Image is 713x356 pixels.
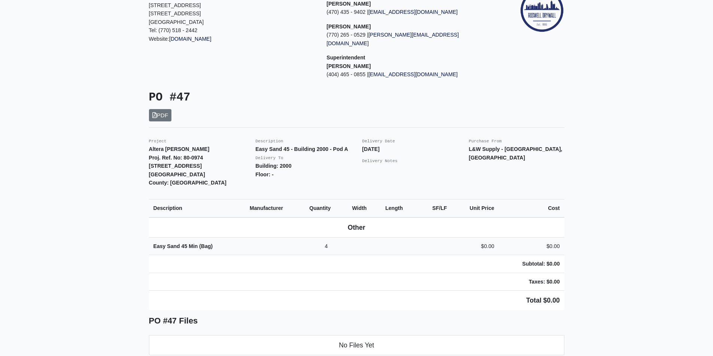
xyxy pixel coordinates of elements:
strong: Proj. Ref. No: 80-0974 [149,155,203,161]
p: [STREET_ADDRESS] [149,9,316,18]
td: $0.00 [499,237,564,255]
a: [DOMAIN_NAME] [169,36,211,42]
th: SF/LF [418,199,451,217]
strong: [PERSON_NAME] [327,1,371,7]
small: Project [149,139,167,143]
b: Other [348,224,365,231]
strong: Altera [PERSON_NAME] [149,146,210,152]
h3: PO #47 [149,91,351,105]
th: Manufacturer [245,199,305,217]
a: [EMAIL_ADDRESS][DOMAIN_NAME] [368,9,458,15]
strong: Easy Sand 45 - Building 2000 - Pod A [256,146,348,152]
td: Taxes: $0.00 [499,273,564,291]
p: [STREET_ADDRESS] [149,1,316,10]
th: Quantity [305,199,347,217]
p: (404) 465 - 0855 | [327,70,493,79]
strong: [PERSON_NAME] [327,24,371,30]
th: Length [381,199,418,217]
td: 4 [305,237,347,255]
a: [EMAIL_ADDRESS][DOMAIN_NAME] [368,71,458,77]
li: No Files Yet [149,335,564,355]
small: Description [256,139,283,143]
td: Subtotal: $0.00 [499,255,564,273]
a: PDF [149,109,172,121]
small: Delivery To [256,156,283,160]
small: Delivery Notes [362,159,398,163]
th: Description [149,199,246,217]
small: Delivery Date [362,139,395,143]
strong: [GEOGRAPHIC_DATA] [149,171,205,177]
th: Width [348,199,381,217]
p: [GEOGRAPHIC_DATA] [149,18,316,27]
strong: Floor: - [256,171,274,177]
th: Cost [499,199,564,217]
p: (770) 265 - 0529 | [327,31,493,47]
strong: [DATE] [362,146,380,152]
h5: PO #47 Files [149,316,564,326]
strong: [STREET_ADDRESS] [149,163,202,169]
p: L&W Supply - [GEOGRAPHIC_DATA], [GEOGRAPHIC_DATA] [469,145,564,162]
th: Unit Price [451,199,499,217]
strong: County: [GEOGRAPHIC_DATA] [149,180,227,186]
td: Total $0.00 [149,291,564,310]
a: [PERSON_NAME][EMAIL_ADDRESS][DOMAIN_NAME] [327,32,459,46]
span: Superintendent [327,55,365,61]
strong: Building: 2000 [256,163,292,169]
strong: Easy Sand 45 Min (Bag) [153,243,213,249]
small: Purchase From [469,139,502,143]
p: Tel: (770) 518 - 2442 [149,26,316,35]
strong: [PERSON_NAME] [327,63,371,69]
p: (470) 435 - 9402 | [327,8,493,16]
td: $0.00 [451,237,499,255]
